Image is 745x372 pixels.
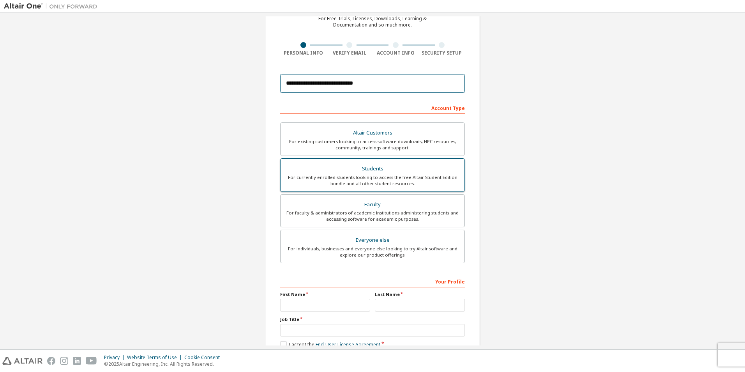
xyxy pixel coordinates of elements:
div: Website Terms of Use [127,354,184,361]
div: Altair Customers [285,128,460,138]
div: Faculty [285,199,460,210]
div: Security Setup [419,50,465,56]
img: facebook.svg [47,357,55,365]
div: Cookie Consent [184,354,224,361]
img: instagram.svg [60,357,68,365]
label: I accept the [280,341,380,348]
div: For currently enrolled students looking to access the free Altair Student Edition bundle and all ... [285,174,460,187]
div: Privacy [104,354,127,361]
div: Personal Info [280,50,327,56]
div: Account Type [280,101,465,114]
img: youtube.svg [86,357,97,365]
div: Everyone else [285,235,460,246]
div: For existing customers looking to access software downloads, HPC resources, community, trainings ... [285,138,460,151]
div: Students [285,163,460,174]
a: End-User License Agreement [316,341,380,348]
label: First Name [280,291,370,298]
div: For individuals, businesses and everyone else looking to try Altair software and explore our prod... [285,246,460,258]
div: Your Profile [280,275,465,287]
label: Job Title [280,316,465,322]
div: For Free Trials, Licenses, Downloads, Learning & Documentation and so much more. [318,16,427,28]
div: For faculty & administrators of academic institutions administering students and accessing softwa... [285,210,460,222]
img: linkedin.svg [73,357,81,365]
img: altair_logo.svg [2,357,42,365]
div: Account Info [372,50,419,56]
img: Altair One [4,2,101,10]
div: Verify Email [327,50,373,56]
p: © 2025 Altair Engineering, Inc. All Rights Reserved. [104,361,224,367]
label: Last Name [375,291,465,298]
